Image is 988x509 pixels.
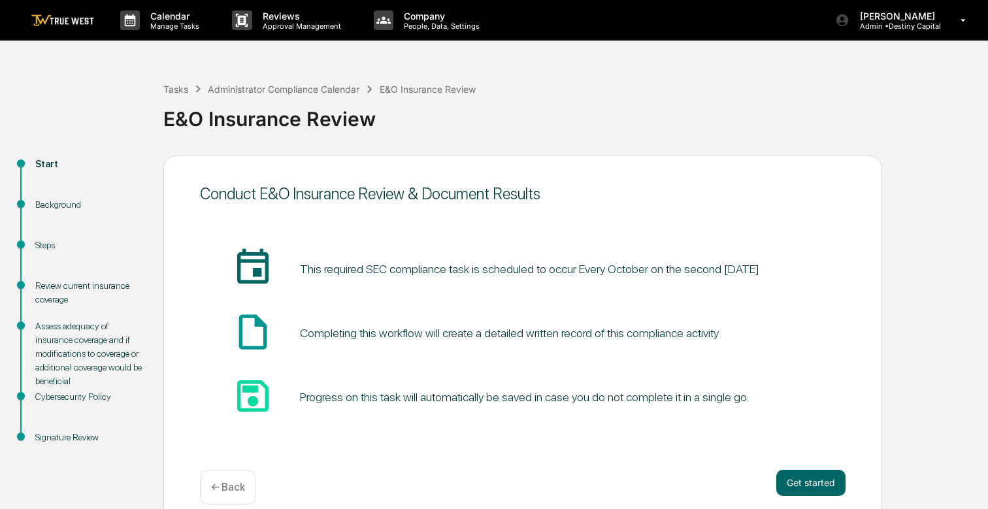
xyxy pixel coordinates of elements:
[31,14,94,27] img: logo
[849,10,942,22] p: [PERSON_NAME]
[393,22,486,31] p: People, Data, Settings
[232,311,274,353] span: insert_drive_file_icon
[776,470,846,496] button: Get started
[849,22,942,31] p: Admin • Destiny Capital
[200,184,846,203] div: Conduct E&O Insurance Review & Document Results
[393,10,486,22] p: Company
[380,84,476,95] div: E&O Insurance Review
[163,84,188,95] div: Tasks
[232,247,274,289] span: insert_invitation_icon
[208,84,359,95] div: Administrator Compliance Calendar
[252,10,348,22] p: Reviews
[211,481,245,493] p: ← Back
[300,326,719,340] div: Completing this workflow will create a detailed written record of this compliance activity
[35,320,142,388] div: Assess adequacy of insurance coverage and if modifications to coverage or additional coverage wou...
[35,431,142,444] div: Signature Review
[232,375,274,417] span: save_icon
[163,97,981,131] div: E&O Insurance Review
[300,260,759,278] pre: This required SEC compliance task is scheduled to occur Every October on the second [DATE]
[300,390,749,404] div: Progress on this task will automatically be saved in case you do not complete it in a single go.
[35,157,142,171] div: Start
[140,10,206,22] p: Calendar
[252,22,348,31] p: Approval Management
[140,22,206,31] p: Manage Tasks
[35,198,142,212] div: Background
[35,279,142,306] div: Review current insurance coverage
[35,390,142,404] div: Cybersecurity Policy
[35,238,142,252] div: Steps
